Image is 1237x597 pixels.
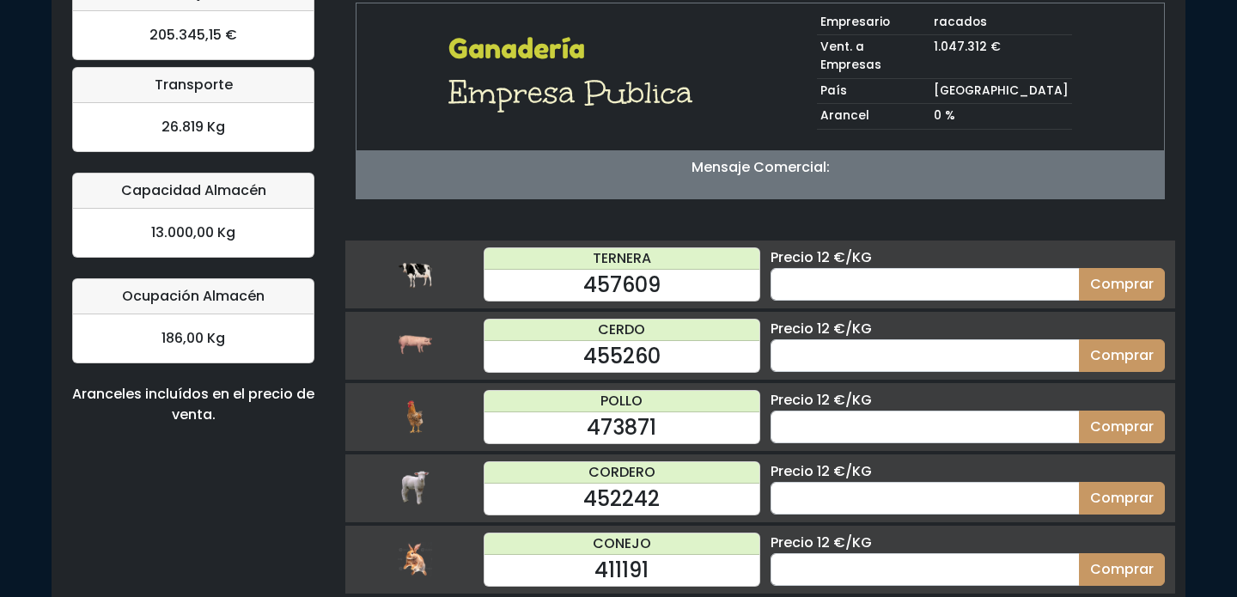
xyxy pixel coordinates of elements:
[484,341,759,372] div: 455260
[398,542,432,576] img: conejo.png
[484,391,759,412] div: POLLO
[356,157,1164,178] p: Mensaje Comercial:
[1079,339,1165,372] button: Comprar
[73,11,314,59] div: 205.345,15 €
[1079,411,1165,443] button: Comprar
[398,471,432,505] img: cordero.png
[1079,482,1165,515] button: Comprar
[1079,268,1165,301] button: Comprar
[484,412,759,443] div: 473871
[484,248,759,270] div: TERNERA
[817,78,930,104] td: País
[817,104,930,130] td: Arancel
[72,384,314,425] div: Aranceles incluídos en el precio de venta.
[484,533,759,555] div: CONEJO
[448,33,704,65] h2: Ganadería
[73,174,314,209] div: Capacidad Almacén
[73,103,314,151] div: 26.819 Kg
[73,68,314,103] div: Transporte
[771,533,1165,553] div: Precio 12 €/KG
[484,555,759,586] div: 411191
[484,270,759,301] div: 457609
[817,10,930,35] td: Empresario
[771,390,1165,411] div: Precio 12 €/KG
[484,462,759,484] div: CORDERO
[484,320,759,341] div: CERDO
[73,314,314,362] div: 186,00 Kg
[398,399,432,434] img: pollo.png
[930,78,1072,104] td: [GEOGRAPHIC_DATA]
[1079,553,1165,586] button: Comprar
[398,257,432,291] img: ternera.png
[771,319,1165,339] div: Precio 12 €/KG
[448,72,704,113] h1: Empresa Publica
[73,279,314,314] div: Ocupación Almacén
[771,461,1165,482] div: Precio 12 €/KG
[398,328,432,362] img: cerdo.png
[73,209,314,257] div: 13.000,00 Kg
[930,10,1072,35] td: racados
[817,35,930,78] td: Vent. a Empresas
[930,104,1072,130] td: 0 %
[930,35,1072,78] td: 1.047.312 €
[771,247,1165,268] div: Precio 12 €/KG
[484,484,759,515] div: 452242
